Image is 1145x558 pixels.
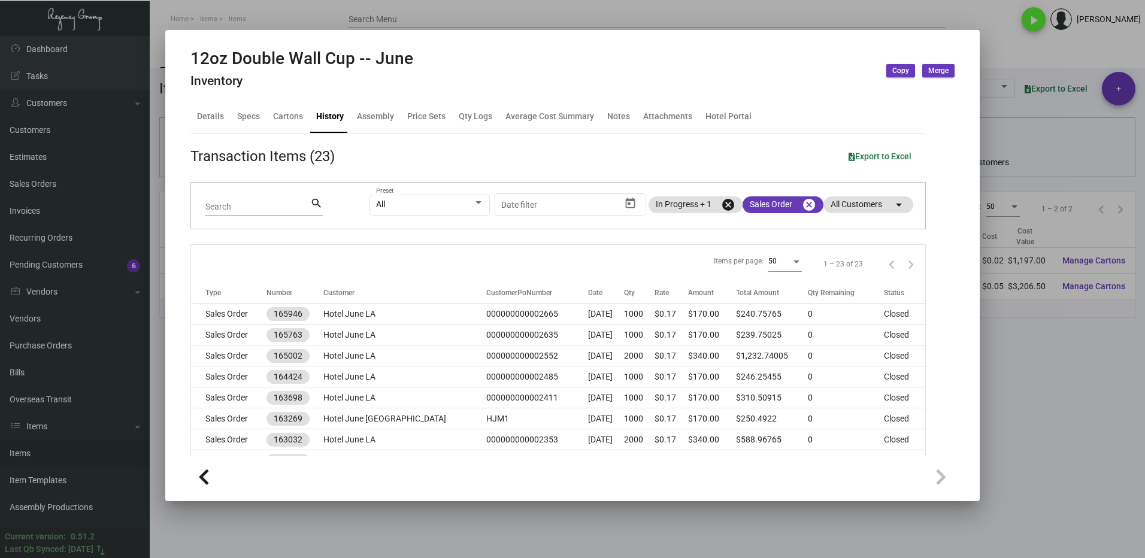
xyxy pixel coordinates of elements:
td: $310.50915 [736,387,807,408]
td: Sales Order [191,408,266,429]
td: 0 [808,304,884,325]
td: Sales Order [191,387,266,408]
h2: 12oz Double Wall Cup -- June [190,48,413,69]
td: $246.25455 [736,366,807,387]
td: $0.17 [655,408,688,429]
span: Merge [928,66,949,76]
td: 0 [808,325,884,345]
td: [DATE] [588,450,624,471]
mat-chip: 165946 [266,307,310,321]
td: $0.17 [655,304,688,325]
span: Export to Excel [849,151,911,161]
div: Attachments [643,110,692,123]
td: $0.17 [655,387,688,408]
div: Average Cost Summary [505,110,594,123]
td: 000000000002257 [486,450,588,471]
div: Rate [655,287,688,298]
td: Hotel June [GEOGRAPHIC_DATA] [323,408,486,429]
span: 50 [768,257,777,265]
div: Status [884,287,925,298]
mat-chip: 163698 [266,391,310,405]
td: 1000 [624,408,655,429]
div: 1 – 23 of 23 [823,259,863,269]
td: [DATE] [588,366,624,387]
mat-select: Items per page: [768,256,802,266]
mat-chip: 163032 [266,433,310,447]
button: Previous page [882,254,901,274]
div: Date [588,287,624,298]
div: Notes [607,110,630,123]
td: Closed [884,345,925,366]
td: Hotel June LA [323,345,486,366]
mat-icon: arrow_drop_down [892,198,906,212]
td: $340.00 [688,345,737,366]
td: 1000 [624,366,655,387]
td: $0.17 [655,345,688,366]
td: 000000000002411 [486,387,588,408]
td: $0.17 [655,366,688,387]
td: 000000000002485 [486,366,588,387]
td: Closed [884,387,925,408]
td: 000000000002635 [486,325,588,345]
div: History [316,110,344,123]
td: Sales Order [191,325,266,345]
td: $170.00 [688,387,737,408]
mat-chip: 165002 [266,349,310,363]
td: 2000 [624,345,655,366]
button: Next page [901,254,920,274]
td: 0 [808,387,884,408]
td: $170.00 [688,304,737,325]
td: 2000 [624,429,655,450]
mat-icon: search [310,196,323,211]
td: 1000 [624,387,655,408]
div: Specs [237,110,260,123]
div: Customer [323,287,355,298]
div: Number [266,287,292,298]
td: 000000000002353 [486,429,588,450]
td: HJM1 [486,408,588,429]
div: Cartons [273,110,303,123]
mat-chip: 165763 [266,328,310,342]
td: 1500 [624,450,655,471]
div: Customer [323,287,486,298]
td: 0 [808,429,884,450]
div: Qty Logs [459,110,492,123]
div: Type [205,287,266,298]
td: 1000 [624,304,655,325]
td: 0 [808,366,884,387]
button: Export to Excel [839,145,921,167]
div: Rate [655,287,669,298]
td: 0 [808,345,884,366]
div: Qty Remaining [808,287,884,298]
td: Hotel June LA [323,450,486,471]
td: Closed [884,450,925,471]
mat-chip: Sales Order [743,196,823,213]
div: Current version: [5,530,66,543]
mat-chip: 163269 [266,412,310,426]
input: Start date [501,200,538,210]
td: Closed [884,366,925,387]
div: Items per page: [714,256,764,266]
td: Sales Order [191,366,266,387]
td: Hotel June LA [323,429,486,450]
td: $239.75025 [736,325,807,345]
button: Copy [886,64,915,77]
td: $170.00 [688,325,737,345]
td: [DATE] [588,387,624,408]
div: Qty Remaining [808,287,855,298]
div: Amount [688,287,714,298]
td: Hotel June LA [323,387,486,408]
div: Details [197,110,224,123]
div: Transaction Items (23) [190,145,335,167]
div: Amount [688,287,737,298]
td: 1000 [624,325,655,345]
mat-chip: 164424 [266,370,310,384]
td: 0 [808,450,884,471]
button: Merge [922,64,955,77]
td: $1,232.74005 [736,345,807,366]
td: Hotel June LA [323,304,486,325]
mat-chip: All Customers [823,196,913,213]
td: [DATE] [588,408,624,429]
div: Last Qb Synced: [DATE] [5,543,93,556]
td: [DATE] [588,304,624,325]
